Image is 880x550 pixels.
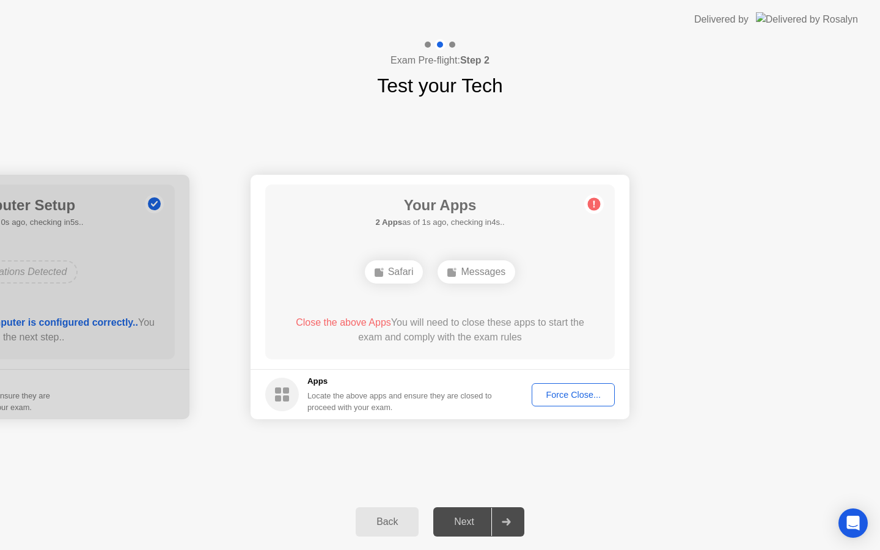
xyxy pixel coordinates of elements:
[438,260,515,284] div: Messages
[377,71,503,100] h1: Test your Tech
[375,218,402,227] b: 2 Apps
[460,55,490,65] b: Step 2
[375,216,504,229] h5: as of 1s ago, checking in4s..
[532,383,615,406] button: Force Close...
[838,508,868,538] div: Open Intercom Messenger
[307,375,493,387] h5: Apps
[694,12,749,27] div: Delivered by
[356,507,419,537] button: Back
[365,260,424,284] div: Safari
[437,516,491,527] div: Next
[391,53,490,68] h4: Exam Pre-flight:
[296,317,391,328] span: Close the above Apps
[433,507,524,537] button: Next
[756,12,858,26] img: Delivered by Rosalyn
[359,516,415,527] div: Back
[307,390,493,413] div: Locate the above apps and ensure they are closed to proceed with your exam.
[283,315,598,345] div: You will need to close these apps to start the exam and comply with the exam rules
[375,194,504,216] h1: Your Apps
[536,390,610,400] div: Force Close...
